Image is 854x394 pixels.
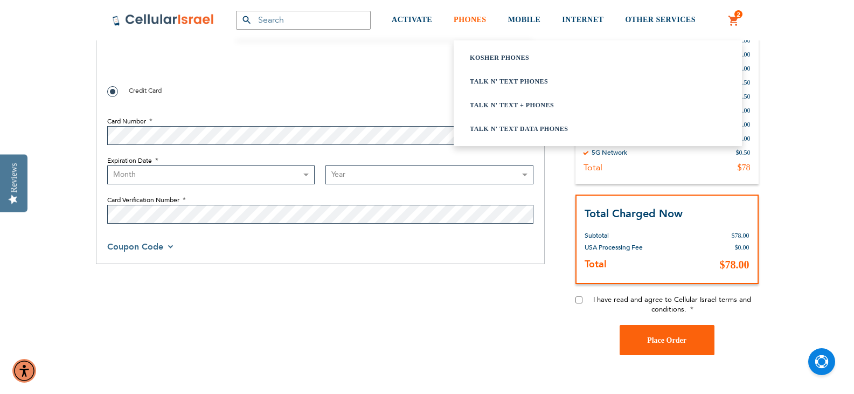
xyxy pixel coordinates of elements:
[736,50,751,59] div: $0.00
[107,34,271,76] iframe: reCAPTCHA
[470,76,699,87] a: Talk n' Text Phones
[129,86,162,95] span: Credit Card
[737,10,740,19] span: 2
[508,16,541,24] span: MOBILE
[562,16,603,24] span: INTERNET
[470,52,699,63] a: Kosher Phones
[585,206,683,221] strong: Total Charged Now
[585,222,669,241] th: Subtotal
[736,134,751,143] div: $0.00
[736,120,751,129] div: $0.00
[736,106,751,115] div: $0.00
[592,148,627,157] div: 5G Network
[112,13,214,26] img: Cellular Israel Logo
[470,123,699,134] a: Talk n' Text Data Phones
[735,244,749,251] span: $0.00
[593,295,751,314] span: I have read and agree to Cellular Israel terms and conditions.
[738,162,751,173] div: $78
[720,259,749,271] span: $78.00
[728,15,740,27] a: 2
[107,241,163,253] span: Coupon Code
[625,16,696,24] span: OTHER SERVICES
[392,16,432,24] span: ACTIVATE
[585,243,643,252] span: USA Processing Fee
[107,156,152,165] span: Expiration Date
[736,36,751,45] div: $0.00
[732,232,749,239] span: $78.00
[647,336,686,344] span: Place Order
[470,100,699,110] a: Talk n' Text + Phones
[620,325,714,355] button: Place Order
[584,162,602,173] div: Total
[107,117,146,126] span: Card Number
[454,16,487,24] span: PHONES
[736,78,751,87] div: $0.50
[736,64,751,73] div: $0.00
[236,11,371,30] input: Search
[9,163,19,192] div: Reviews
[736,148,751,157] div: $0.50
[107,196,179,204] span: Card Verification Number
[585,258,607,271] strong: Total
[12,359,36,383] div: Accessibility Menu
